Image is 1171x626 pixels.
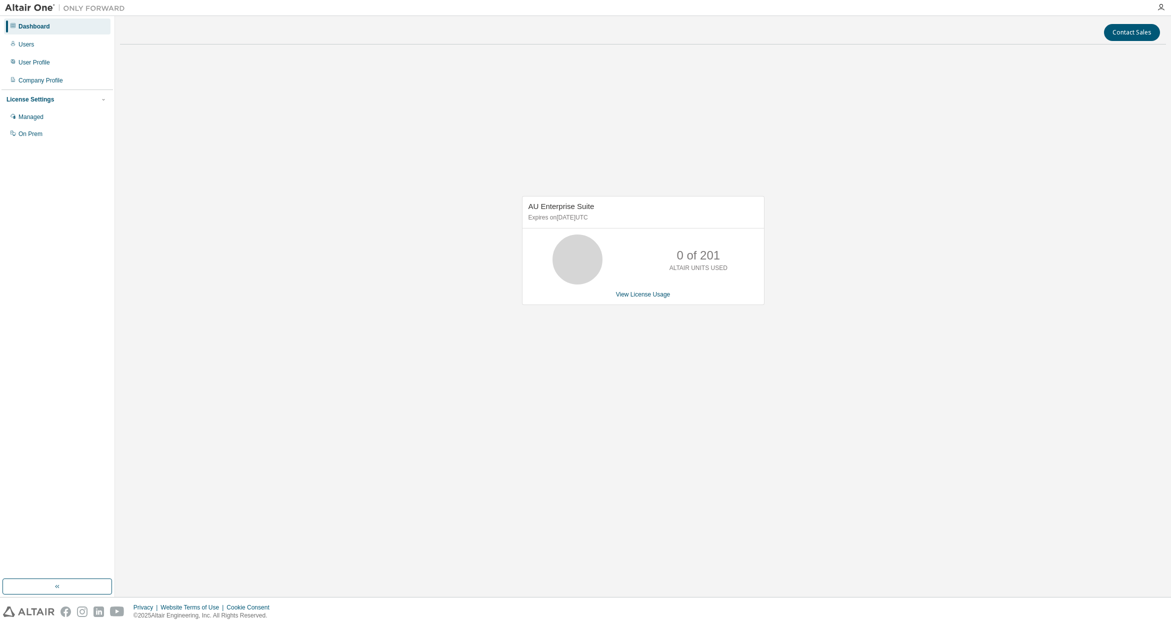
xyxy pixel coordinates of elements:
[18,22,50,30] div: Dashboard
[160,603,226,611] div: Website Terms of Use
[18,113,43,121] div: Managed
[1104,24,1160,41] button: Contact Sales
[133,603,160,611] div: Privacy
[669,264,727,272] p: ALTAIR UNITS USED
[133,611,275,620] p: © 2025 Altair Engineering, Inc. All Rights Reserved.
[18,40,34,48] div: Users
[77,606,87,617] img: instagram.svg
[5,3,130,13] img: Altair One
[676,247,720,264] p: 0 of 201
[528,202,594,210] span: AU Enterprise Suite
[226,603,275,611] div: Cookie Consent
[93,606,104,617] img: linkedin.svg
[18,130,42,138] div: On Prem
[3,606,54,617] img: altair_logo.svg
[528,213,755,222] p: Expires on [DATE] UTC
[18,58,50,66] div: User Profile
[616,291,670,298] a: View License Usage
[18,76,63,84] div: Company Profile
[6,95,54,103] div: License Settings
[110,606,124,617] img: youtube.svg
[60,606,71,617] img: facebook.svg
